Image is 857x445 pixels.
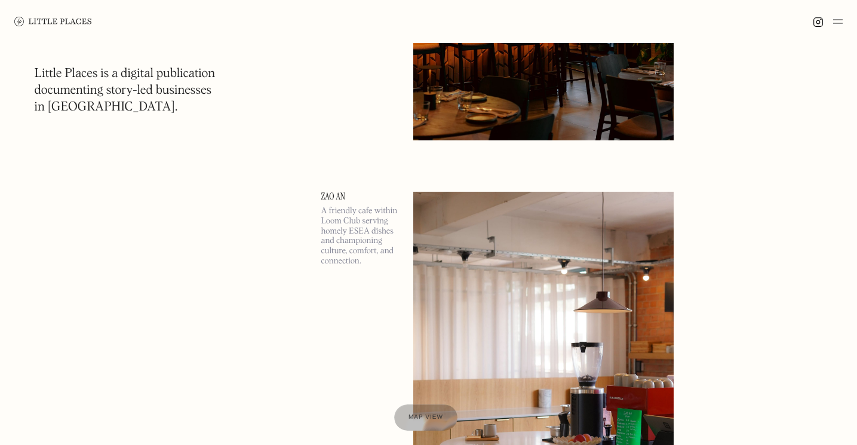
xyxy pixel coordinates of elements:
a: Map view [394,404,457,431]
span: Map view [408,414,443,421]
h1: Little Places is a digital publication documenting story-led businesses in [GEOGRAPHIC_DATA]. [35,66,216,116]
p: A friendly cafe within Loom Club serving homely ESEA dishes and championing culture, comfort, and... [321,206,399,266]
a: Zao An [321,192,399,201]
